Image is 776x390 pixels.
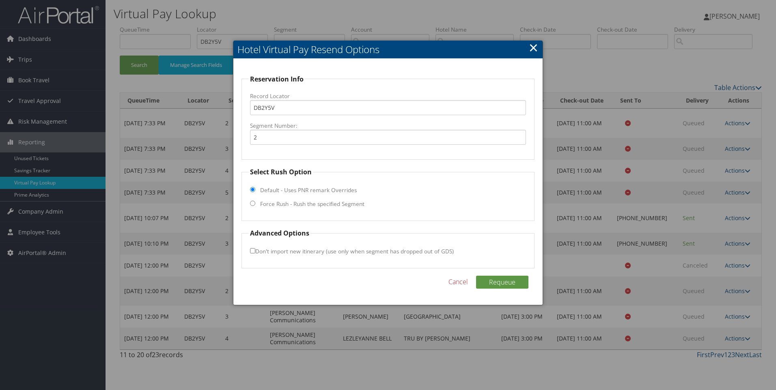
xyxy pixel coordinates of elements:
legend: Advanced Options [249,228,310,238]
label: Segment Number: [250,122,526,130]
label: Don't import new itinerary (use only when segment has dropped out of GDS) [250,244,454,259]
h2: Hotel Virtual Pay Resend Options [233,41,543,58]
a: Close [529,39,538,56]
legend: Select Rush Option [249,167,313,177]
label: Default - Uses PNR remark Overrides [260,186,357,194]
button: Requeue [476,276,528,289]
label: Force Rush - Rush the specified Segment [260,200,364,208]
legend: Reservation Info [249,74,305,84]
label: Record Locator [250,92,526,100]
a: Cancel [448,277,468,287]
input: Don't import new itinerary (use only when segment has dropped out of GDS) [250,248,255,253]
